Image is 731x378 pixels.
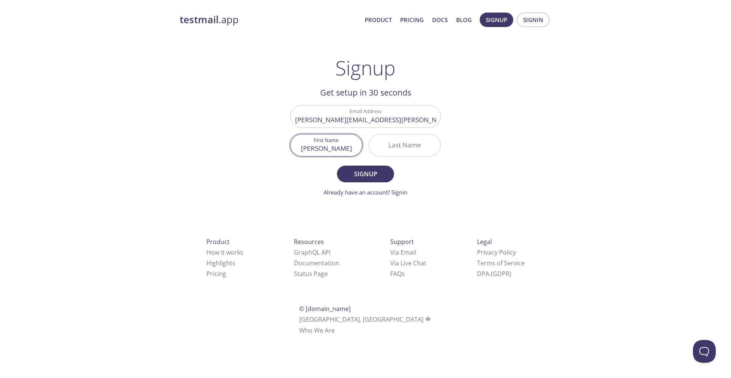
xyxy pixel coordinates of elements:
a: Highlights [206,259,235,267]
a: Via Email [390,248,416,257]
a: Terms of Service [477,259,525,267]
a: FAQ [390,270,405,278]
a: Privacy Policy [477,248,516,257]
a: GraphQL API [294,248,330,257]
a: Documentation [294,259,339,267]
a: How it works [206,248,243,257]
span: © [DOMAIN_NAME] [299,305,351,313]
span: Signup [345,169,386,179]
a: Blog [456,15,472,25]
span: Resources [294,238,324,246]
a: Via Live Chat [390,259,426,267]
span: Support [390,238,414,246]
span: Signup [486,15,507,25]
span: Signin [523,15,543,25]
a: Product [365,15,392,25]
a: testmail.app [180,13,359,26]
span: s [402,270,405,278]
strong: testmail [180,13,219,26]
a: Already have an account? Signin [324,188,407,196]
a: Pricing [206,270,226,278]
h1: Signup [335,56,396,79]
button: Signup [480,13,513,27]
button: Signin [517,13,549,27]
a: Pricing [400,15,424,25]
span: Legal [477,238,492,246]
h2: Get setup in 30 seconds [290,86,441,99]
a: Docs [432,15,448,25]
iframe: Help Scout Beacon - Open [693,340,716,363]
a: Who We Are [299,326,335,335]
span: Product [206,238,230,246]
span: [GEOGRAPHIC_DATA], [GEOGRAPHIC_DATA] [299,315,432,324]
a: Status Page [294,270,328,278]
button: Signup [337,166,394,182]
a: DPA (GDPR) [477,270,511,278]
